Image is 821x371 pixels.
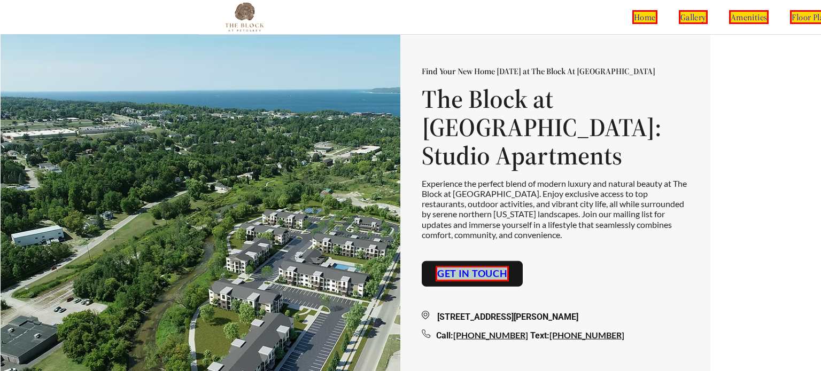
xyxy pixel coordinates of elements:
p: Experience the perfect blend of modern luxury and natural beauty at The Block at [GEOGRAPHIC_DATA... [422,178,689,240]
span: Text: [530,330,549,341]
img: The%20Block%20at%20Petoskey%20Logo%20-%20Transparent%20Background%20(1).png [226,3,264,31]
a: Get in touch [436,266,509,281]
a: gallery [679,10,708,24]
a: [PHONE_NUMBER] [549,330,624,340]
span: Call: [436,330,453,341]
div: [STREET_ADDRESS][PERSON_NAME] [422,311,689,323]
a: home [632,10,657,24]
button: Get in touch [422,261,523,287]
h1: The Block at [GEOGRAPHIC_DATA]: Studio Apartments [422,85,689,169]
a: amenities [729,10,769,24]
a: [PHONE_NUMBER] [453,330,528,340]
p: Find Your New Home [DATE] at The Block At [GEOGRAPHIC_DATA] [422,66,689,76]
